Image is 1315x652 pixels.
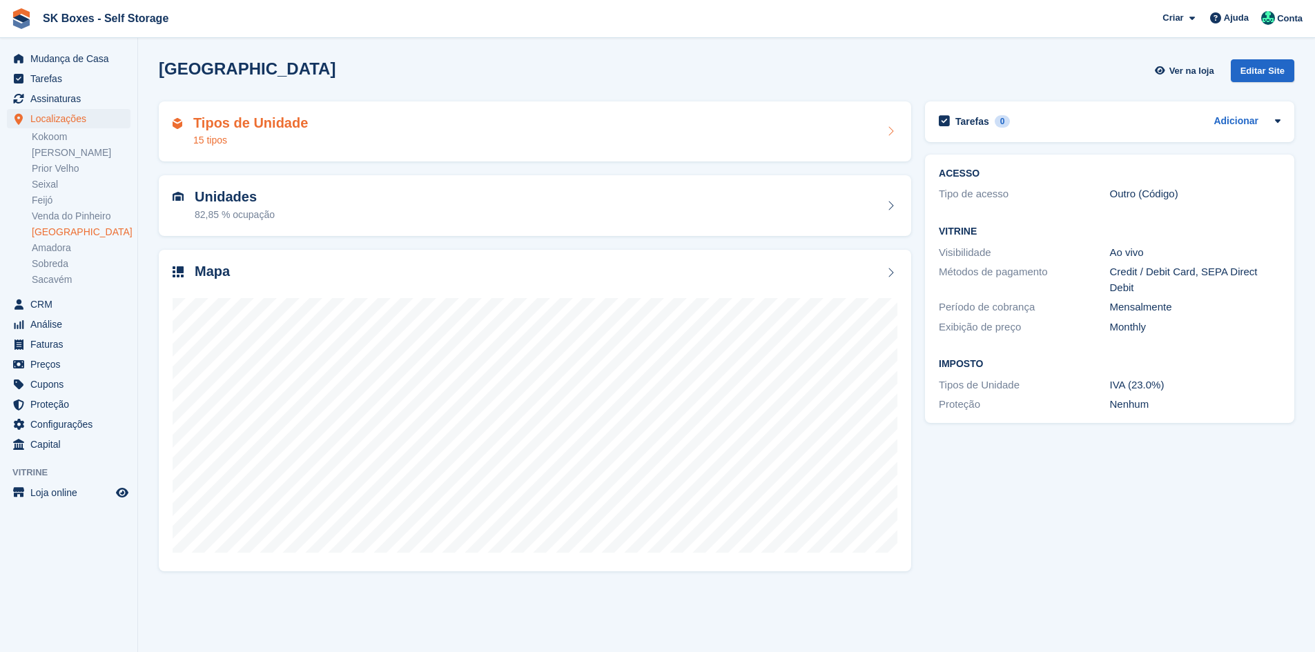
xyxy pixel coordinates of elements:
[995,115,1011,128] div: 0
[939,186,1109,202] div: Tipo de acesso
[32,146,130,159] a: [PERSON_NAME]
[159,250,911,572] a: Mapa
[1110,299,1280,315] div: Mensalmente
[193,115,308,131] h2: Tipos de Unidade
[114,484,130,501] a: Loja de pré-visualização
[939,226,1280,237] h2: Vitrine
[1110,264,1280,295] div: Credit / Debit Card, SEPA Direct Debit
[939,397,1109,413] div: Proteção
[193,133,308,148] div: 15 tipos
[30,69,113,88] span: Tarefas
[939,299,1109,315] div: Período de cobrança
[32,226,130,239] a: [GEOGRAPHIC_DATA]
[30,315,113,334] span: Análise
[32,178,130,191] a: Seixal
[173,118,182,129] img: unit-type-icn-2b2737a686de81e16bb02015468b77c625bbabd49415b5ef34ead5e3b44a266d.svg
[30,89,113,108] span: Assinaturas
[1214,114,1258,130] a: Adicionar
[30,483,113,502] span: Loja online
[1110,186,1280,202] div: Outro (Código)
[1110,245,1280,261] div: Ao vivo
[939,168,1280,179] h2: ACESSO
[7,295,130,314] a: menu
[1110,319,1280,335] div: Monthly
[159,59,335,78] h2: [GEOGRAPHIC_DATA]
[32,257,130,270] a: Sobreda
[7,415,130,434] a: menu
[11,8,32,29] img: stora-icon-8386f47178a22dfd0bd8f6a31ec36ba5ce8667c1dd55bd0f319d3a0aa187defe.svg
[7,483,130,502] a: menu
[7,89,130,108] a: menu
[7,375,130,394] a: menu
[1277,12,1303,26] span: Conta
[939,319,1109,335] div: Exibição de preço
[1261,11,1275,25] img: SK Boxes - Comercial
[1231,59,1294,82] div: Editar Site
[30,415,113,434] span: Configurações
[30,355,113,374] span: Preços
[1224,11,1249,25] span: Ajuda
[32,241,130,255] a: Amadora
[1110,377,1280,393] div: IVA (23.0%)
[7,435,130,454] a: menu
[7,69,130,88] a: menu
[30,375,113,394] span: Cupons
[30,395,113,414] span: Proteção
[37,7,174,30] a: SK Boxes - Self Storage
[32,210,130,223] a: Venda do Pinheiro
[1169,64,1214,78] span: Ver na loja
[195,189,275,205] h2: Unidades
[7,355,130,374] a: menu
[32,194,130,207] a: Feijó
[32,273,130,286] a: Sacavém
[939,264,1109,295] div: Métodos de pagamento
[32,130,130,144] a: Kokoom
[32,162,130,175] a: Prior Velho
[1231,59,1294,88] a: Editar Site
[7,49,130,68] a: menu
[1153,59,1219,82] a: Ver na loja
[30,49,113,68] span: Mudança de Casa
[1162,11,1183,25] span: Criar
[939,377,1109,393] div: Tipos de Unidade
[7,395,130,414] a: menu
[173,192,184,201] img: unit-icn-7be61d7bf1b0ce9d3e12c5938cc71ed9869f7b940bace4675aadf7bd6d80202e.svg
[1110,397,1280,413] div: Nenhum
[195,208,275,222] div: 82,85 % ocupação
[173,266,184,277] img: map-icn-33ee37083ee616e46c38cad1a60f524a97daa1e2b2c8c0bc3eb3415660979fc1.svg
[939,359,1280,370] h2: Imposto
[195,264,230,279] h2: Mapa
[159,175,911,236] a: Unidades 82,85 % ocupação
[30,335,113,354] span: Faturas
[30,435,113,454] span: Capital
[7,335,130,354] a: menu
[159,101,911,162] a: Tipos de Unidade 15 tipos
[30,109,113,128] span: Localizações
[955,115,989,128] h2: Tarefas
[30,295,113,314] span: CRM
[939,245,1109,261] div: Visibilidade
[7,315,130,334] a: menu
[7,109,130,128] a: menu
[12,466,137,480] span: Vitrine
